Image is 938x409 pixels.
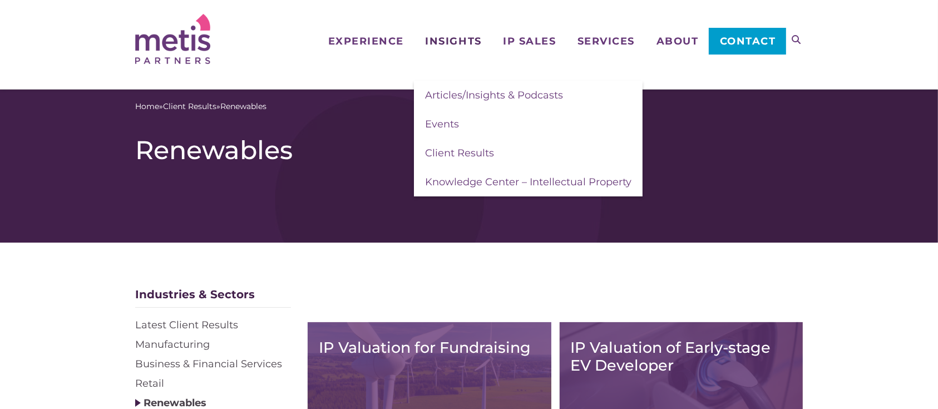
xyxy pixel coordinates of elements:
span: Knowledge Center – Intellectual Property [425,176,631,188]
a: Manufacturing [135,338,210,351]
a: Client Results [163,101,216,112]
span: » » [135,101,266,112]
span: Contact [720,36,776,46]
span: Articles/Insights & Podcasts [425,89,563,101]
h3: IP Valuation for Fundraising [319,339,540,357]
a: Retail [135,377,164,390]
span: IP Sales [503,36,556,46]
img: Metis Partners [135,14,210,64]
span: About [656,36,699,46]
a: Home [135,101,159,112]
a: Client Results [414,139,643,167]
a: Latest Client Results [135,319,238,331]
span: Experience [328,36,404,46]
span: Client Results [425,147,494,159]
span: Renewables [220,101,266,112]
h3: IP Valuation of Early-stage EV Developer [571,339,792,374]
span: Services [577,36,635,46]
div: Industries & Sectors [135,287,291,308]
a: Renewables [144,397,206,409]
a: Knowledge Center – Intellectual Property [414,167,643,196]
strong: Together we stand for our Planet. Metis Partners is delighted to be supporting our colleagues and... [308,288,802,310]
h1: Renewables [135,135,803,166]
span: Events [425,118,459,130]
span: Insights [425,36,481,46]
a: Contact [709,28,786,55]
a: Events [414,110,643,139]
a: Business & Financial Services [135,358,282,370]
a: Articles/Insights & Podcasts [414,81,643,110]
